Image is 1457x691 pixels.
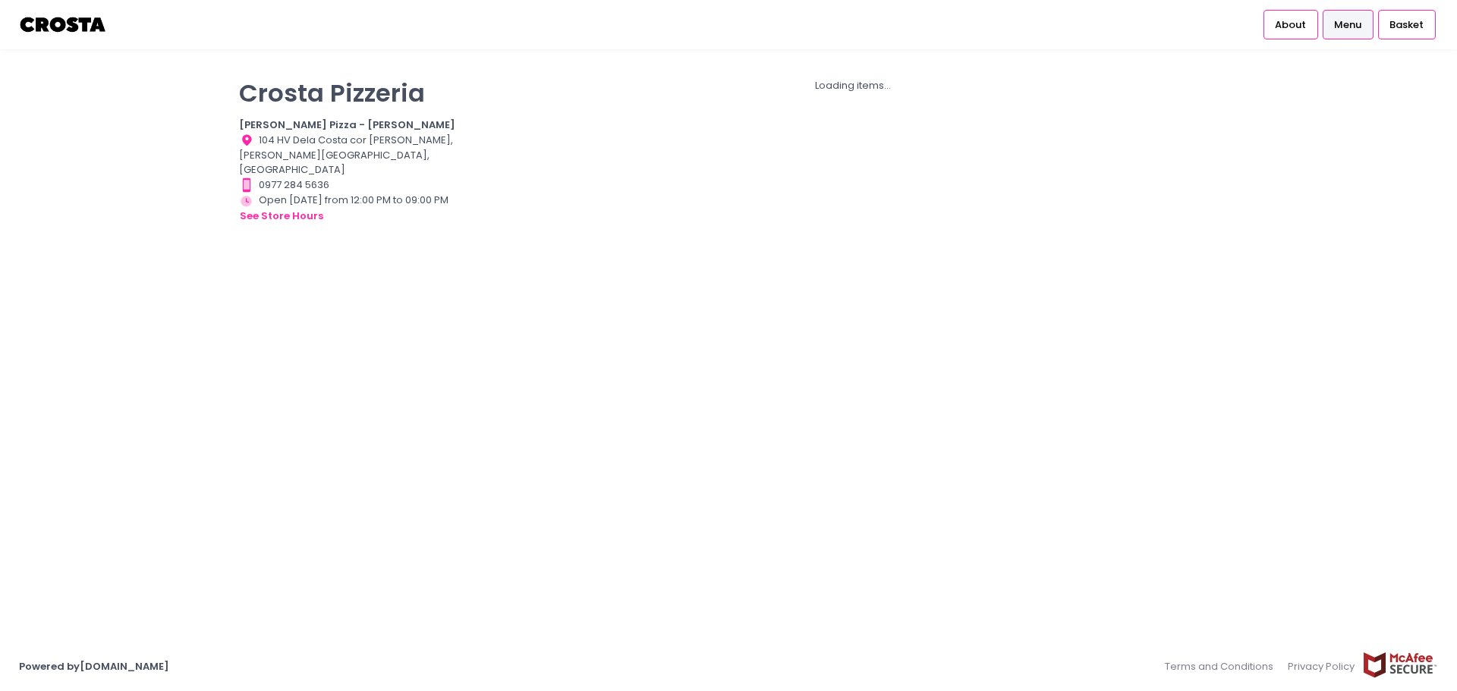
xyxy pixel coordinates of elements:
[19,659,169,674] a: Powered by[DOMAIN_NAME]
[1281,652,1363,681] a: Privacy Policy
[239,78,470,108] p: Crosta Pizzeria
[1263,10,1318,39] a: About
[1165,652,1281,681] a: Terms and Conditions
[1334,17,1361,33] span: Menu
[239,177,470,193] div: 0977 284 5636
[239,208,324,225] button: see store hours
[239,193,470,225] div: Open [DATE] from 12:00 PM to 09:00 PM
[1323,10,1374,39] a: Menu
[1389,17,1424,33] span: Basket
[1362,652,1438,678] img: mcafee-secure
[19,11,108,38] img: logo
[239,118,455,132] b: [PERSON_NAME] Pizza - [PERSON_NAME]
[489,78,1218,93] div: Loading items...
[1275,17,1306,33] span: About
[239,133,470,177] div: 104 HV Dela Costa cor [PERSON_NAME], [PERSON_NAME][GEOGRAPHIC_DATA], [GEOGRAPHIC_DATA]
